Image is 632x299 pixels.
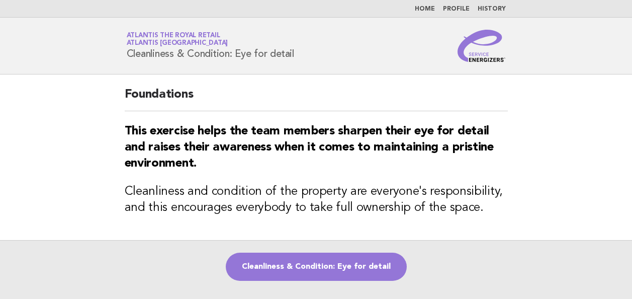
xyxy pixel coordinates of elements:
a: Profile [443,6,470,12]
img: Service Energizers [458,30,506,62]
h3: Cleanliness and condition of the property are everyone's responsibility, and this encourages ever... [125,184,508,216]
a: Atlantis The Royal RetailAtlantis [GEOGRAPHIC_DATA] [127,32,228,46]
a: Home [415,6,435,12]
a: Cleanliness & Condition: Eye for detail [226,253,407,281]
h2: Foundations [125,87,508,111]
strong: This exercise helps the team members sharpen their eye for detail and raises their awareness when... [125,125,494,170]
span: Atlantis [GEOGRAPHIC_DATA] [127,40,228,47]
a: History [478,6,506,12]
h1: Cleanliness & Condition: Eye for detail [127,33,294,59]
